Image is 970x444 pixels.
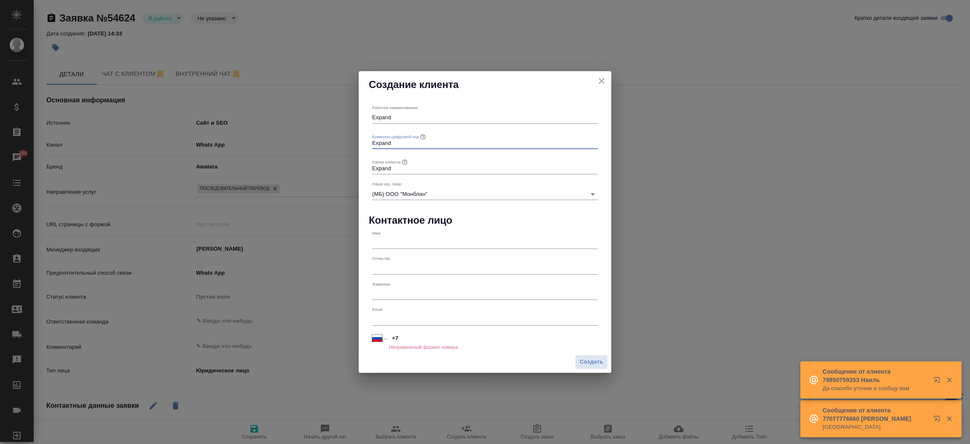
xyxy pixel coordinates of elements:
[580,357,603,367] span: Создать
[595,75,608,87] button: close
[928,410,949,431] button: Открыть в новой вкладке
[941,376,958,384] button: Закрыть
[372,282,390,286] label: Фамилия
[419,132,427,141] button: Буквенно-цифровой код
[401,158,409,166] button: Папка клиента
[941,415,958,423] button: Закрыть
[823,367,928,384] p: Сообщение от клиента 79850759353 Наиль
[372,257,390,261] label: Отчество
[372,159,401,165] p: Папка клиента
[372,106,418,110] label: Рабочее наименование
[587,188,599,200] button: Open
[369,78,601,91] h2: Создание клиента
[389,345,458,350] h6: Неправильный формат номера
[823,406,928,423] p: Сообщение от клиента 77077776660 [PERSON_NAME]
[372,182,402,186] label: Наше юр. лицо
[823,384,928,393] p: Да спасибо уточню и сообщу вам
[372,231,380,235] label: Имя
[372,308,383,312] label: Email
[823,423,928,431] p: [GEOGRAPHIC_DATA]
[369,214,601,227] h2: Контактное лицо
[575,355,608,369] button: Создать
[928,372,949,392] button: Открыть в новой вкладке
[372,134,419,140] p: Буквенно-цифровой код
[389,332,598,345] input: ✎ Введи что-нибудь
